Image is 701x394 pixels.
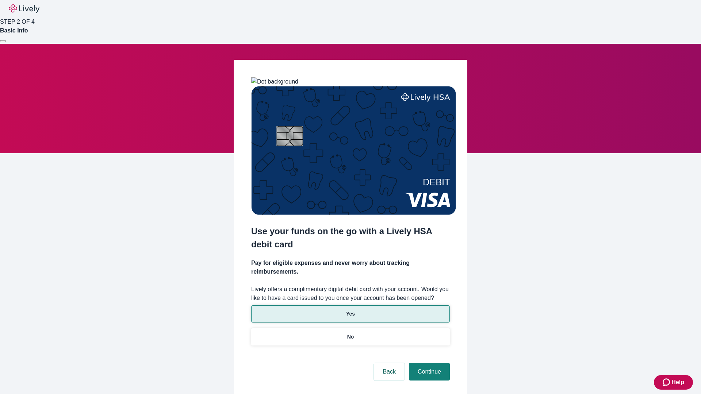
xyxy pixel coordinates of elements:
[251,328,450,345] button: No
[251,259,450,276] h4: Pay for eligible expenses and never worry about tracking reimbursements.
[251,86,456,215] img: Debit card
[654,375,693,390] button: Zendesk support iconHelp
[663,378,671,387] svg: Zendesk support icon
[251,305,450,322] button: Yes
[347,333,354,341] p: No
[374,363,405,381] button: Back
[251,285,450,302] label: Lively offers a complimentary digital debit card with your account. Would you like to have a card...
[251,225,450,251] h2: Use your funds on the go with a Lively HSA debit card
[671,378,684,387] span: Help
[409,363,450,381] button: Continue
[346,310,355,318] p: Yes
[9,4,39,13] img: Lively
[251,77,298,86] img: Dot background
